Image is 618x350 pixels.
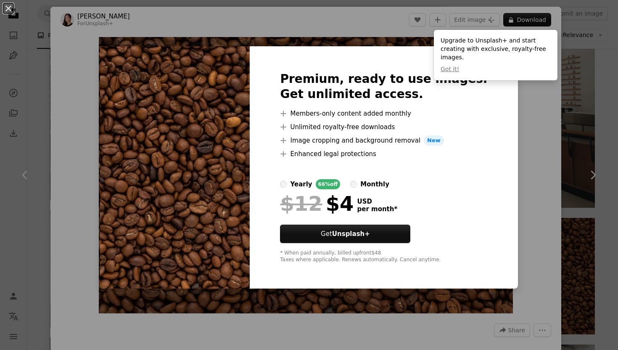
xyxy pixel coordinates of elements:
[280,193,354,215] div: $4
[280,109,487,119] li: Members-only content added monthly
[280,193,322,215] span: $12
[280,122,487,132] li: Unlimited royalty-free downloads
[360,179,389,189] div: monthly
[350,181,357,188] input: monthly
[332,230,370,238] strong: Unsplash+
[280,181,287,188] input: yearly66%off
[280,72,487,102] h2: Premium, ready to use images. Get unlimited access.
[280,225,410,243] button: GetUnsplash+
[441,65,459,74] button: Got it!
[100,46,250,289] img: premium_photo-1675237625862-d982e7f44696
[290,179,312,189] div: yearly
[280,135,487,146] li: Image cropping and background removal
[357,205,397,213] span: per month *
[280,149,487,159] li: Enhanced legal protections
[280,250,487,263] div: * When paid annually, billed upfront $48 Taxes where applicable. Renews automatically. Cancel any...
[357,198,397,205] span: USD
[424,135,444,146] span: New
[434,30,557,80] div: Upgrade to Unsplash+ and start creating with exclusive, royalty-free images.
[316,179,341,189] div: 66% off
